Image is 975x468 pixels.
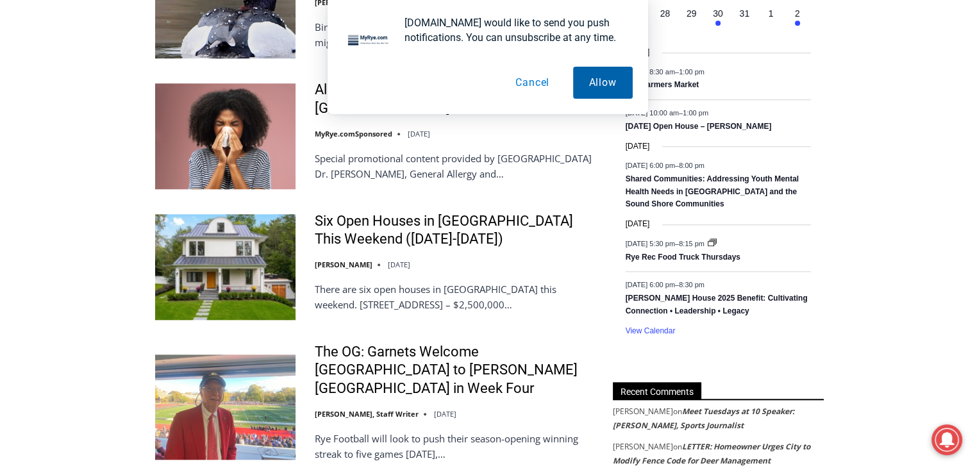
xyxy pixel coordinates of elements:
time: – [626,281,704,288]
a: Shared Communities: Addressing Youth Mental Health Needs in [GEOGRAPHIC_DATA] and the Sound Shore... [626,174,799,210]
img: notification icon [343,15,394,67]
a: Rye Rec Food Truck Thursdays [626,253,740,263]
time: [DATE] [626,218,650,230]
time: – [626,239,706,247]
time: [DATE] [408,129,430,138]
div: [DOMAIN_NAME] would like to send you push notifications. You can unsubscribe at any time. [394,15,633,45]
span: [DATE] 6:00 pm [626,281,675,288]
img: Allergies: Myths and Realities – Sponsored by White Plains Hospital [155,83,296,188]
footer: on [613,440,824,467]
a: [PERSON_NAME] House 2025 Benefit: Cultivating Connection • Leadership • Legacy [626,294,808,316]
p: Special promotional content provided by [GEOGRAPHIC_DATA] Dr. [PERSON_NAME], General Allergy and… [315,151,596,181]
img: The OG: Garnets Welcome Yorktown to Nugent Stadium in Week Four [155,355,296,460]
a: LETTER: Homeowner Urges City to Modify Fence Code for Deer Management [613,441,810,466]
p: There are six open houses in [GEOGRAPHIC_DATA] this weekend. [STREET_ADDRESS] – $2,500,000… [315,281,596,312]
span: [PERSON_NAME] [613,406,673,417]
time: [DATE] [626,140,650,153]
a: [DATE] Open House – [PERSON_NAME] [626,122,772,132]
span: [PERSON_NAME] [613,441,673,452]
a: View Calendar [626,326,676,336]
span: [DATE] 5:30 pm [626,239,675,247]
a: Meet Tuesdays at 10 Speaker: [PERSON_NAME], Sports Journalist [613,406,794,431]
span: 8:15 pm [679,239,704,247]
button: Cancel [499,67,565,99]
span: [DATE] 6:00 pm [626,162,675,169]
a: MyRye.comSponsored [315,129,392,138]
a: [PERSON_NAME], Staff Writer [315,409,419,419]
button: Allow [573,67,633,99]
p: Rye Football will look to push their season-opening winning streak to five games [DATE],… [315,431,596,462]
footer: on [613,405,824,432]
a: Six Open Houses in [GEOGRAPHIC_DATA] This Weekend ([DATE]-[DATE]) [315,212,596,249]
a: The OG: Garnets Welcome [GEOGRAPHIC_DATA] to [PERSON_NAME][GEOGRAPHIC_DATA] in Week Four [315,343,596,398]
img: Six Open Houses in Rye This Weekend (October 4-5) [155,214,296,319]
span: 8:00 pm [679,162,704,169]
time: – [626,162,704,169]
span: 8:30 pm [679,281,704,288]
a: [PERSON_NAME] [315,260,372,269]
time: [DATE] [388,260,410,269]
time: [DATE] [434,409,456,419]
span: Recent Comments [613,382,701,399]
